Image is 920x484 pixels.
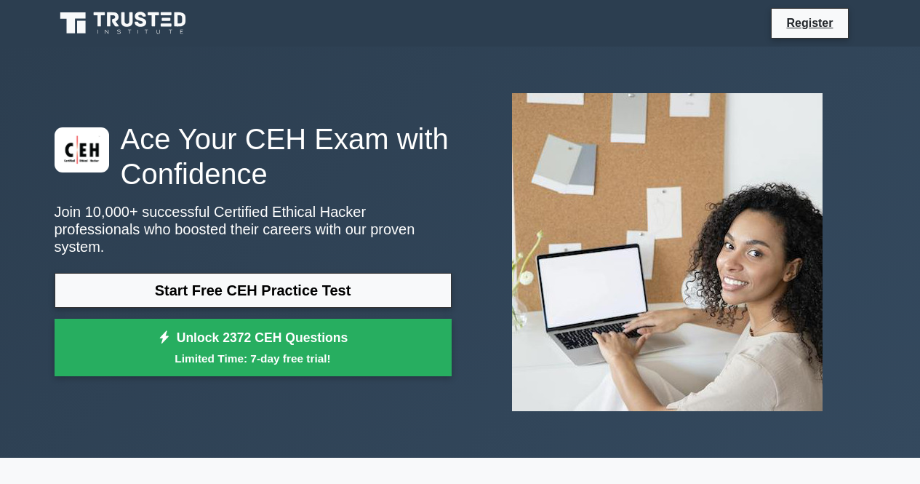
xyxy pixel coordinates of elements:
[55,319,452,377] a: Unlock 2372 CEH QuestionsLimited Time: 7-day free trial!
[55,122,452,191] h1: Ace Your CEH Exam with Confidence
[777,14,841,32] a: Register
[55,273,452,308] a: Start Free CEH Practice Test
[55,203,452,255] p: Join 10,000+ successful Certified Ethical Hacker professionals who boosted their careers with our...
[73,350,433,367] small: Limited Time: 7-day free trial!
